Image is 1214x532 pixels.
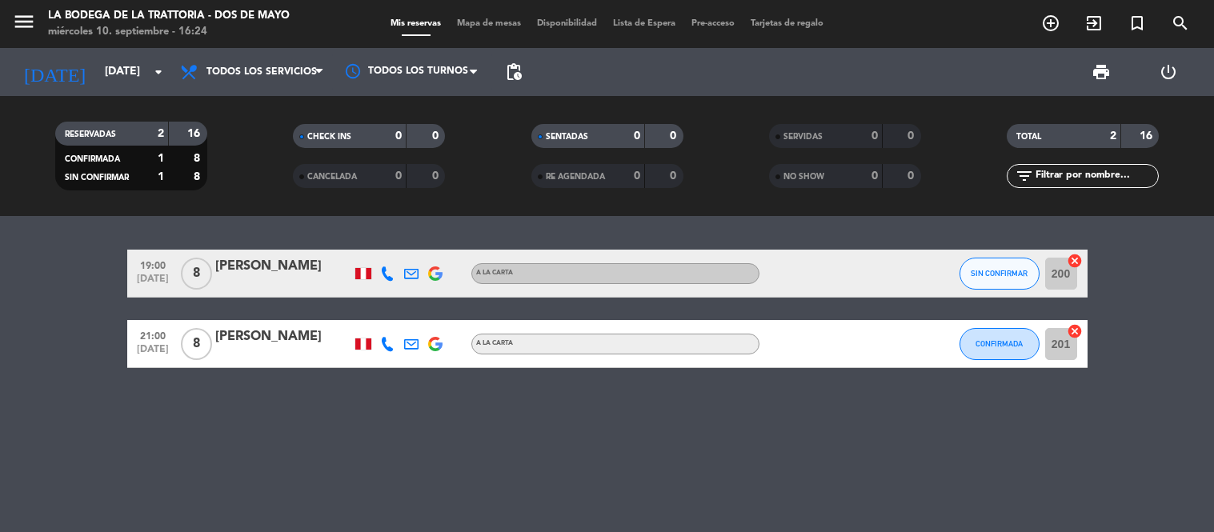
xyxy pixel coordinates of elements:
strong: 1 [158,153,164,164]
strong: 0 [670,170,679,182]
span: CONFIRMADA [976,339,1023,348]
span: 8 [181,328,212,360]
img: google-logo.png [428,337,443,351]
div: miércoles 10. septiembre - 16:24 [48,24,290,40]
span: RESERVADAS [65,130,116,138]
i: add_circle_outline [1041,14,1060,33]
span: 8 [181,258,212,290]
div: [PERSON_NAME] [215,326,351,347]
strong: 0 [907,170,917,182]
span: CONFIRMADA [65,155,120,163]
span: SIN CONFIRMAR [971,269,1028,278]
span: [DATE] [133,274,173,292]
i: arrow_drop_down [149,62,168,82]
strong: 2 [158,128,164,139]
span: NO SHOW [783,173,824,181]
span: Mis reservas [383,19,449,28]
strong: 0 [432,130,442,142]
span: CHECK INS [307,133,351,141]
span: 19:00 [133,255,173,274]
span: Tarjetas de regalo [743,19,831,28]
i: search [1171,14,1190,33]
input: Filtrar por nombre... [1034,167,1158,185]
span: Pre-acceso [683,19,743,28]
strong: 0 [634,170,640,182]
span: print [1092,62,1111,82]
span: TOTAL [1016,133,1041,141]
span: SERVIDAS [783,133,823,141]
span: SIN CONFIRMAR [65,174,129,182]
strong: 1 [158,171,164,182]
button: CONFIRMADA [960,328,1040,360]
span: Disponibilidad [529,19,605,28]
img: google-logo.png [428,266,443,281]
strong: 8 [194,153,203,164]
strong: 0 [907,130,917,142]
strong: 16 [187,128,203,139]
span: RE AGENDADA [546,173,605,181]
span: Lista de Espera [605,19,683,28]
strong: 2 [1110,130,1116,142]
strong: 0 [871,170,878,182]
i: cancel [1067,323,1083,339]
span: [DATE] [133,344,173,362]
span: Mapa de mesas [449,19,529,28]
i: power_settings_new [1159,62,1178,82]
strong: 0 [634,130,640,142]
div: La Bodega de la Trattoria - Dos de Mayo [48,8,290,24]
i: filter_list [1015,166,1034,186]
span: 21:00 [133,326,173,344]
span: A la carta [476,340,513,346]
strong: 0 [395,130,402,142]
button: SIN CONFIRMAR [960,258,1040,290]
i: cancel [1067,253,1083,269]
button: menu [12,10,36,39]
span: Todos los servicios [206,66,317,78]
strong: 0 [395,170,402,182]
i: exit_to_app [1084,14,1104,33]
strong: 0 [871,130,878,142]
span: CANCELADA [307,173,357,181]
i: menu [12,10,36,34]
span: pending_actions [504,62,523,82]
i: [DATE] [12,54,97,90]
div: LOG OUT [1135,48,1202,96]
i: turned_in_not [1128,14,1147,33]
strong: 0 [432,170,442,182]
span: A la carta [476,270,513,276]
strong: 16 [1140,130,1156,142]
span: SENTADAS [546,133,588,141]
div: [PERSON_NAME] [215,256,351,277]
strong: 8 [194,171,203,182]
strong: 0 [670,130,679,142]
